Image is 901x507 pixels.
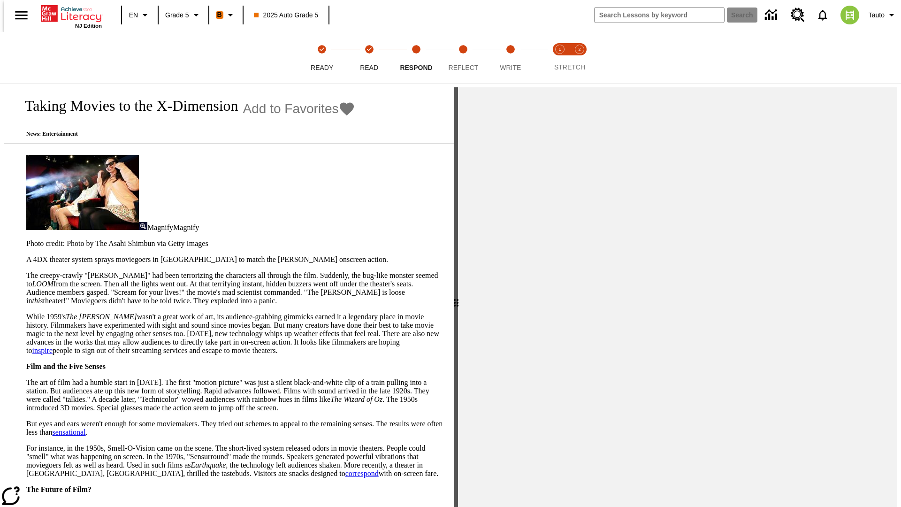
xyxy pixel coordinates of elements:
text: 2 [578,47,580,52]
span: 2025 Auto Grade 5 [254,10,319,20]
em: The [PERSON_NAME] [66,313,137,321]
span: EN [129,10,138,20]
button: Write step 5 of 5 [483,32,538,84]
text: 1 [558,47,561,52]
div: Press Enter or Spacebar and then press right and left arrow keys to move the slider [454,87,458,507]
div: reading [4,87,454,502]
strong: Film and the Five Senses [26,362,106,370]
strong: The Future of Film? [26,485,92,493]
p: Photo credit: Photo by The Asahi Shimbun via Getty Images [26,239,443,248]
span: Respond [400,64,432,71]
img: Panel in front of the seats sprays water mist to the happy audience at a 4DX-equipped theater. [26,155,139,230]
button: Grade: Grade 5, Select a grade [161,7,206,23]
button: Ready(Step completed) step 1 of 5 [295,32,349,84]
p: The art of film had a humble start in [DATE]. The first "motion picture" was just a silent black-... [26,378,443,412]
button: Add to Favorites - Taking Movies to the X-Dimension [243,100,356,117]
p: The creepy-crawly "[PERSON_NAME]" had been terrorizing the characters all through the film. Sudde... [26,271,443,305]
em: LOOM [32,280,53,288]
a: Resource Center, Will open in new tab [785,2,810,28]
button: Select a new avatar [835,3,865,27]
span: NJ Edition [75,23,102,29]
button: Reflect step 4 of 5 [436,32,490,84]
a: correspond [345,469,379,477]
button: Stretch Respond step 2 of 2 [566,32,593,84]
a: Data Center [759,2,785,28]
button: Language: EN, Select a language [125,7,155,23]
button: Boost Class color is orange. Change class color [212,7,240,23]
p: News: Entertainment [15,131,355,138]
button: Open side menu [8,1,35,29]
input: search field [595,8,724,23]
button: Read(Step completed) step 2 of 5 [342,32,396,84]
p: But eyes and ears weren't enough for some moviemakers. They tried out schemes to appeal to the re... [26,420,443,437]
span: Write [500,64,521,71]
em: The Wizard of Oz [330,395,382,403]
span: Read [360,64,378,71]
img: avatar image [840,6,859,24]
span: Magnify [173,223,199,231]
img: Magnify [139,222,147,230]
span: Grade 5 [165,10,189,20]
span: Ready [311,64,333,71]
a: inspire [32,346,53,354]
span: B [217,9,222,21]
div: Home [41,3,102,29]
h1: Taking Movies to the X-Dimension [15,97,238,115]
span: Reflect [449,64,479,71]
a: sensational [53,428,86,436]
em: Earthquake [191,461,226,469]
div: activity [458,87,897,507]
a: Notifications [810,3,835,27]
button: Stretch Read step 1 of 2 [546,32,573,84]
em: this [32,297,43,305]
p: While 1959's wasn't a great work of art, its audience-grabbing gimmicks earned it a legendary pla... [26,313,443,355]
span: STRETCH [554,63,585,71]
button: Respond step 3 of 5 [389,32,443,84]
p: For instance, in the 1950s, Smell-O-Vision came on the scene. The short-lived system released odo... [26,444,443,478]
span: Magnify [147,223,173,231]
span: Add to Favorites [243,101,339,116]
button: Profile/Settings [865,7,901,23]
p: A 4DX theater system sprays moviegoers in [GEOGRAPHIC_DATA] to match the [PERSON_NAME] onscreen a... [26,255,443,264]
span: Tauto [869,10,885,20]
